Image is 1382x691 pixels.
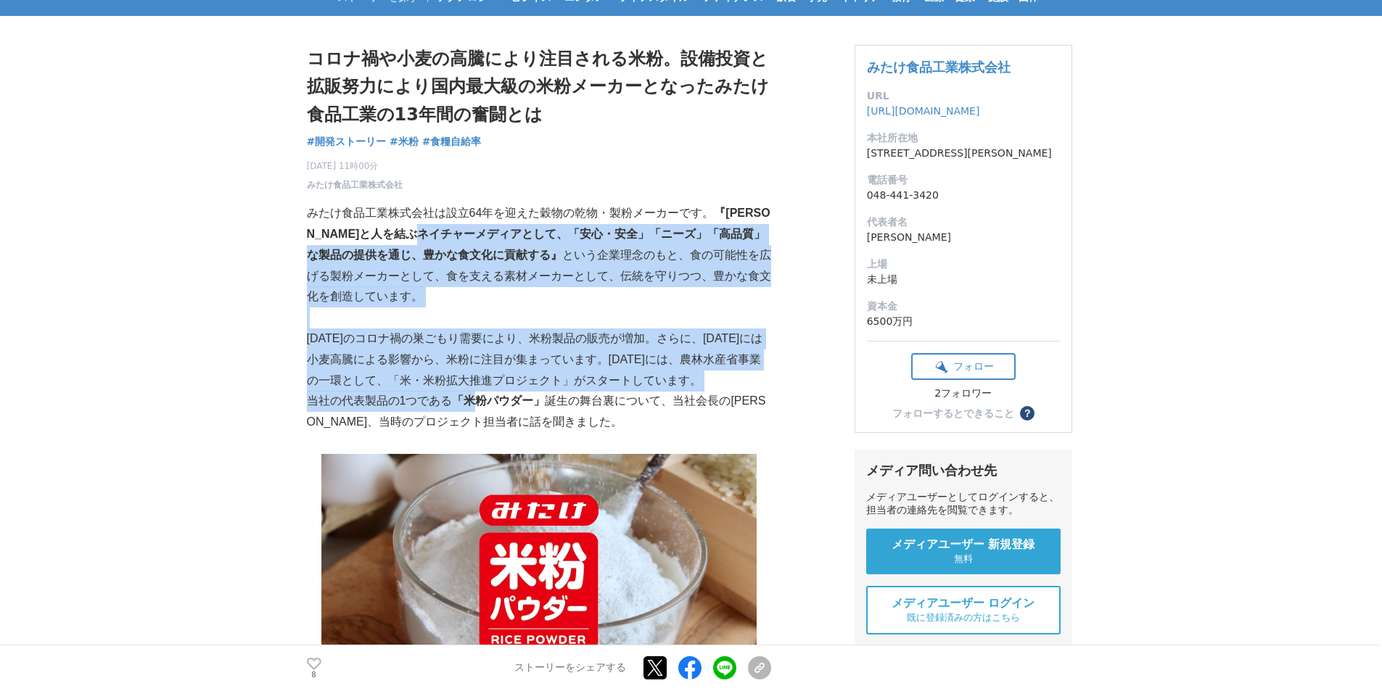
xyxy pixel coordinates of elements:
[307,671,321,679] p: 8
[866,462,1061,479] div: メディア問い合わせ先
[867,173,1060,188] dt: 電話番号
[867,299,1060,314] dt: 資本金
[866,529,1061,574] a: メディアユーザー 新規登録 無料
[867,215,1060,230] dt: 代表者名
[307,45,771,128] h1: コロナ禍や小麦の高騰により注目される米粉。設備投資と拡販努力により国内最大級の米粉メーカーとなったみたけ食品工業の13年間の奮闘とは
[452,394,545,407] strong: 「米粉パウダー」
[307,328,771,391] p: [DATE]のコロナ禍の巣ごもり需要により、米粉製品の販売が増加。さらに、[DATE]には小麦高騰による影響から、米粉に注目が集まっています。[DATE]には、農林水産省事業の一環として、「米・...
[867,272,1060,287] dd: 未上場
[867,230,1060,245] dd: [PERSON_NAME]
[307,160,403,173] span: [DATE] 11時00分
[911,387,1016,400] div: 2フォロワー
[307,178,403,191] a: みたけ食品工業株式会社
[390,134,419,149] a: #米粉
[867,131,1060,146] dt: 本社所在地
[892,596,1035,611] span: メディアユーザー ログイン
[1020,406,1035,421] button: ？
[307,207,770,261] strong: 『[PERSON_NAME]と人を結ぶネイチャーメディアとして、「安心・安全」「ニーズ」「高品質」な製品の提供を通じ、豊かな食文化に貢献する』
[866,586,1061,634] a: メディアユーザー ログイン 既に登録済みの方はこちら
[307,135,387,148] span: #開発ストーリー
[866,491,1061,517] div: メディアユーザーとしてログインすると、担当者の連絡先を閲覧できます。
[892,408,1014,418] div: フォローするとできること
[867,314,1060,329] dd: 6500万円
[867,188,1060,203] dd: 048-441-3420
[892,537,1035,553] span: メディアユーザー 新規登録
[867,257,1060,272] dt: 上場
[867,105,980,117] a: [URL][DOMAIN_NAME]
[911,353,1016,380] button: フォロー
[867,59,1011,75] a: みたけ食品工業株式会社
[954,553,973,566] span: 無料
[307,134,387,149] a: #開発ストーリー
[422,135,482,148] span: #食糧自給率
[307,391,771,433] p: 当社の代表製品の1つである 誕生の舞台裏について、当社会長の[PERSON_NAME]、当時のプロジェクト担当者に話を聞きました。
[514,662,626,675] p: ストーリーをシェアする
[390,135,419,148] span: #米粉
[867,146,1060,161] dd: [STREET_ADDRESS][PERSON_NAME]
[867,88,1060,104] dt: URL
[307,203,771,307] p: みたけ食品工業株式会社は設立64年を迎えた穀物の乾物・製粉メーカーです。 という企業理念のもと、食の可能性を広げる製粉メーカーとして、食を支える素材メーカーとして、伝統を守りつつ、豊かな食文化を...
[422,134,482,149] a: #食糧自給率
[907,611,1020,624] span: 既に登録済みの方はこちら
[1022,408,1032,418] span: ？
